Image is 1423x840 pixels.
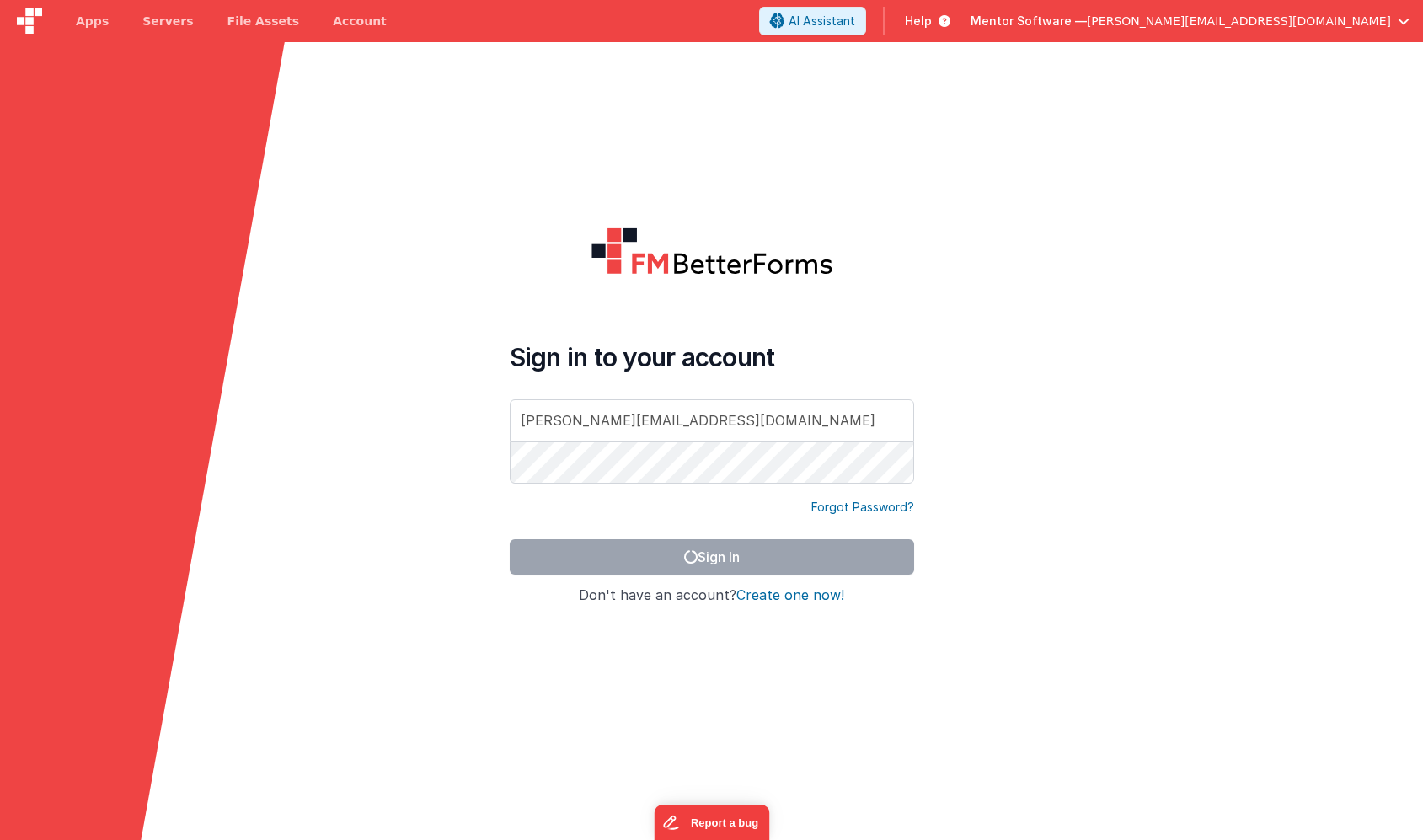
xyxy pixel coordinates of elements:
span: Servers [142,13,193,29]
span: Help [905,13,932,29]
span: File Assets [227,13,300,29]
button: Sign In [510,539,914,575]
span: Mentor Software — [971,13,1087,29]
span: [PERSON_NAME][EMAIL_ADDRESS][DOMAIN_NAME] [1087,13,1391,29]
button: Mentor Software — [PERSON_NAME][EMAIL_ADDRESS][DOMAIN_NAME] [971,13,1410,29]
input: Email Address [510,399,914,441]
span: Apps [76,13,109,29]
h4: Sign in to your account [510,342,914,372]
a: Forgot Password? [811,499,914,516]
iframe: Marker.io feedback button [654,805,769,840]
button: Create one now! [736,588,844,603]
h4: Don't have an account? [510,588,914,603]
button: AI Assistant [759,7,866,35]
span: AI Assistant [789,13,855,29]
